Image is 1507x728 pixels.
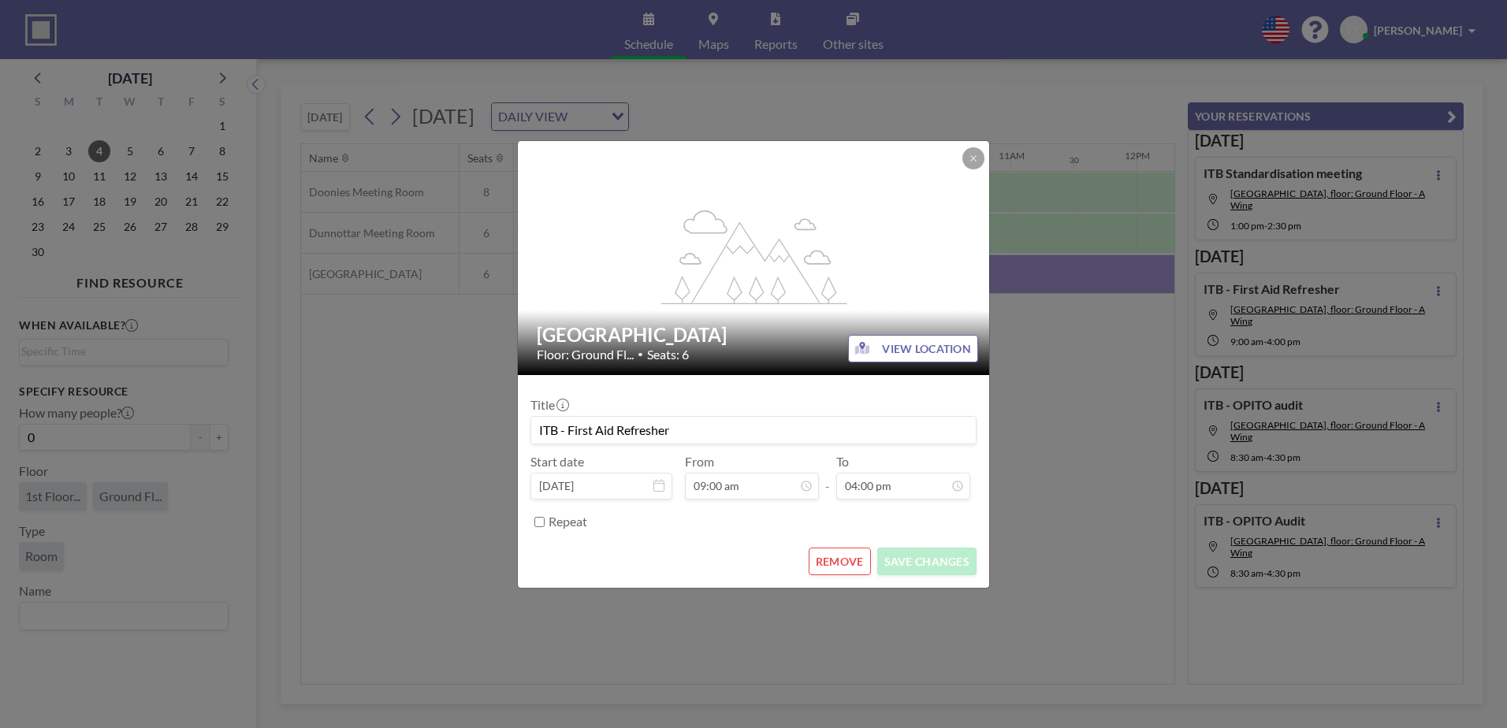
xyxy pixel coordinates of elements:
[685,454,714,470] label: From
[647,347,689,362] span: Seats: 6
[825,459,830,494] span: -
[530,454,584,470] label: Start date
[809,548,871,575] button: REMOVE
[537,323,972,347] h2: [GEOGRAPHIC_DATA]
[530,397,567,413] label: Title
[848,335,978,362] button: VIEW LOCATION
[531,417,976,444] input: (No title)
[638,348,643,360] span: •
[549,514,587,529] label: Repeat
[836,454,849,470] label: To
[661,209,847,303] g: flex-grow: 1.2;
[877,548,977,575] button: SAVE CHANGES
[537,347,634,362] span: Floor: Ground Fl...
